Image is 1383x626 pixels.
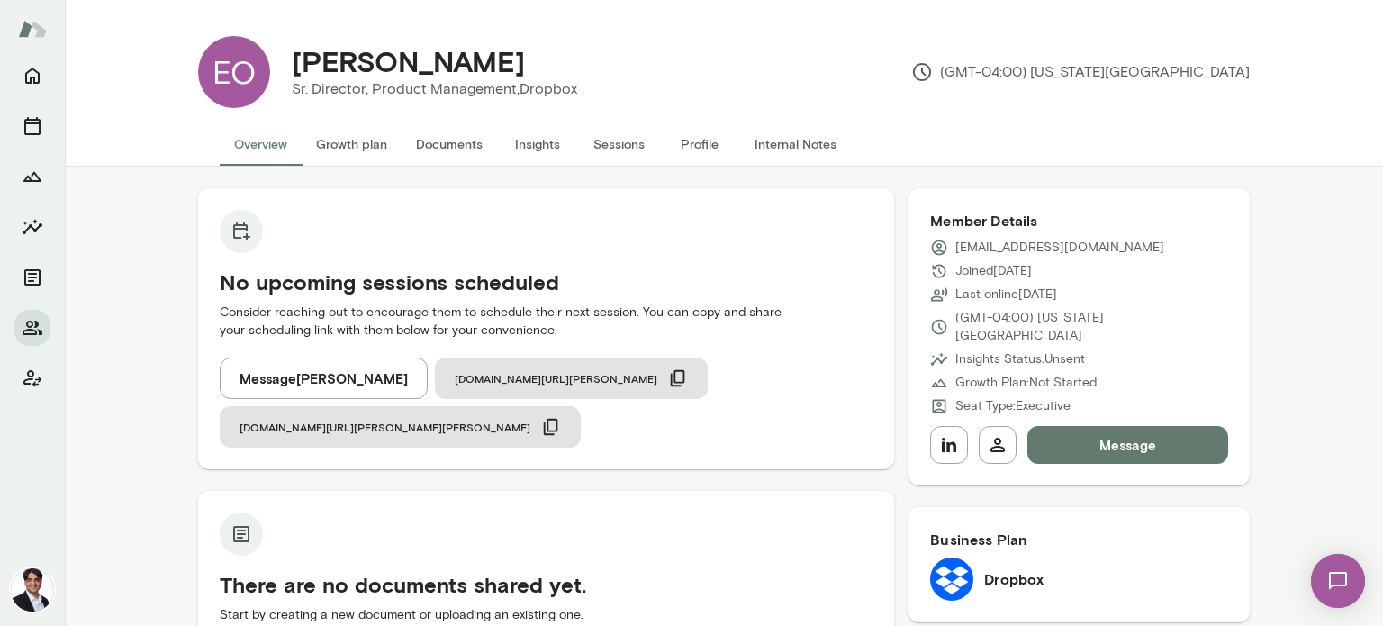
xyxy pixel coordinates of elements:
button: Growth Plan [14,159,50,195]
h6: Dropbox [984,568,1044,590]
button: Documents [402,122,497,166]
button: Sessions [14,108,50,144]
button: [DOMAIN_NAME][URL][PERSON_NAME] [435,358,708,399]
button: Message [1027,426,1228,464]
div: EO [198,36,270,108]
button: Documents [14,259,50,295]
button: Insights [497,122,578,166]
h5: No upcoming sessions scheduled [220,268,872,296]
p: Last online [DATE] [955,286,1057,304]
span: [DOMAIN_NAME][URL][PERSON_NAME] [455,371,657,386]
button: Client app [14,360,50,396]
p: Joined [DATE] [955,262,1032,280]
span: [DOMAIN_NAME][URL][PERSON_NAME][PERSON_NAME] [240,420,530,434]
button: Overview [220,122,302,166]
p: Start by creating a new document or uploading an existing one. [220,606,872,624]
p: Sr. Director, Product Management, Dropbox [292,78,577,100]
button: Message[PERSON_NAME] [220,358,428,399]
p: [EMAIL_ADDRESS][DOMAIN_NAME] [955,239,1164,257]
button: Home [14,58,50,94]
button: [DOMAIN_NAME][URL][PERSON_NAME][PERSON_NAME] [220,406,581,448]
button: Insights [14,209,50,245]
p: Insights Status: Unsent [955,350,1085,368]
p: (GMT-04:00) [US_STATE][GEOGRAPHIC_DATA] [955,309,1228,345]
p: Growth Plan: Not Started [955,374,1097,392]
img: Mento [18,12,47,46]
p: Seat Type: Executive [955,397,1071,415]
p: Consider reaching out to encourage them to schedule their next session. You can copy and share yo... [220,304,872,340]
button: Sessions [578,122,659,166]
button: Growth plan [302,122,402,166]
img: Raj Manghani [11,568,54,612]
button: Profile [659,122,740,166]
h6: Member Details [930,210,1228,231]
h5: There are no documents shared yet. [220,570,872,599]
p: (GMT-04:00) [US_STATE][GEOGRAPHIC_DATA] [911,61,1250,83]
h6: Business Plan [930,529,1228,550]
h4: [PERSON_NAME] [292,44,525,78]
button: Members [14,310,50,346]
button: Internal Notes [740,122,851,166]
